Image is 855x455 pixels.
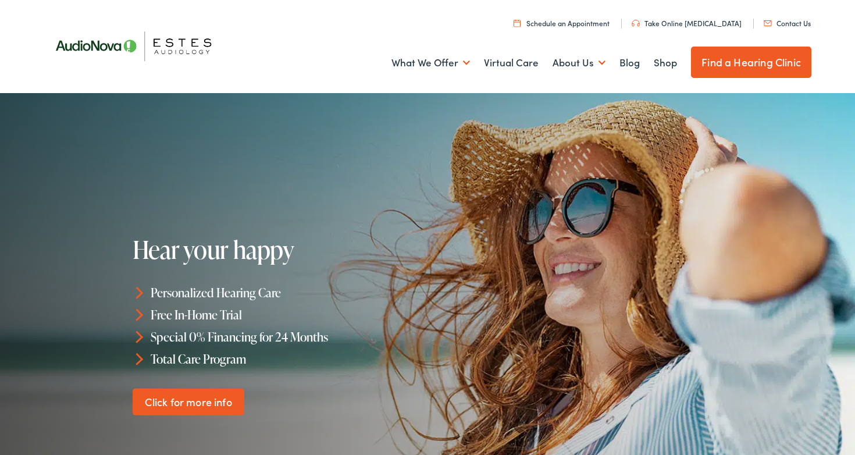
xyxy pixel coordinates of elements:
[133,282,432,304] li: Personalized Hearing Care
[514,18,610,28] a: Schedule an Appointment
[484,41,539,84] a: Virtual Care
[764,20,772,26] img: utility icon
[133,326,432,348] li: Special 0% Financing for 24 Months
[133,347,432,369] li: Total Care Program
[391,41,470,84] a: What We Offer
[133,236,432,263] h1: Hear your happy
[553,41,605,84] a: About Us
[632,20,640,27] img: utility icon
[632,18,742,28] a: Take Online [MEDICAL_DATA]
[133,388,245,415] a: Click for more info
[764,18,811,28] a: Contact Us
[691,47,811,78] a: Find a Hearing Clinic
[619,41,640,84] a: Blog
[514,19,521,27] img: utility icon
[654,41,677,84] a: Shop
[133,304,432,326] li: Free In-Home Trial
